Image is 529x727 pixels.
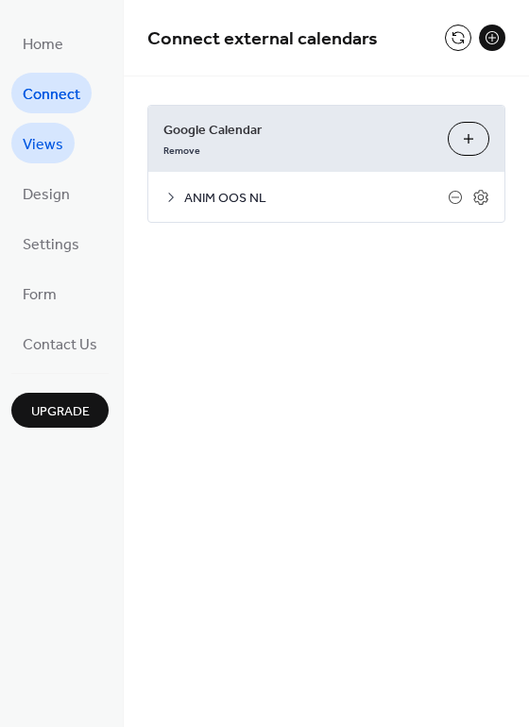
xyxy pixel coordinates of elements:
a: Form [11,273,68,313]
span: Remove [163,144,200,158]
a: Home [11,23,75,63]
a: Connect [11,73,92,113]
a: Settings [11,223,91,263]
span: ANIM OOS NL [184,189,448,209]
span: Form [23,280,57,310]
span: Connect external calendars [147,21,378,58]
a: Design [11,173,81,213]
span: Contact Us [23,330,97,360]
span: Home [23,30,63,59]
button: Upgrade [11,393,109,428]
span: Design [23,180,70,210]
span: Upgrade [31,402,90,422]
a: Views [11,123,75,163]
span: Google Calendar [163,121,433,141]
span: Views [23,130,63,160]
span: Settings [23,230,79,260]
a: Contact Us [11,323,109,363]
span: Connect [23,80,80,110]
